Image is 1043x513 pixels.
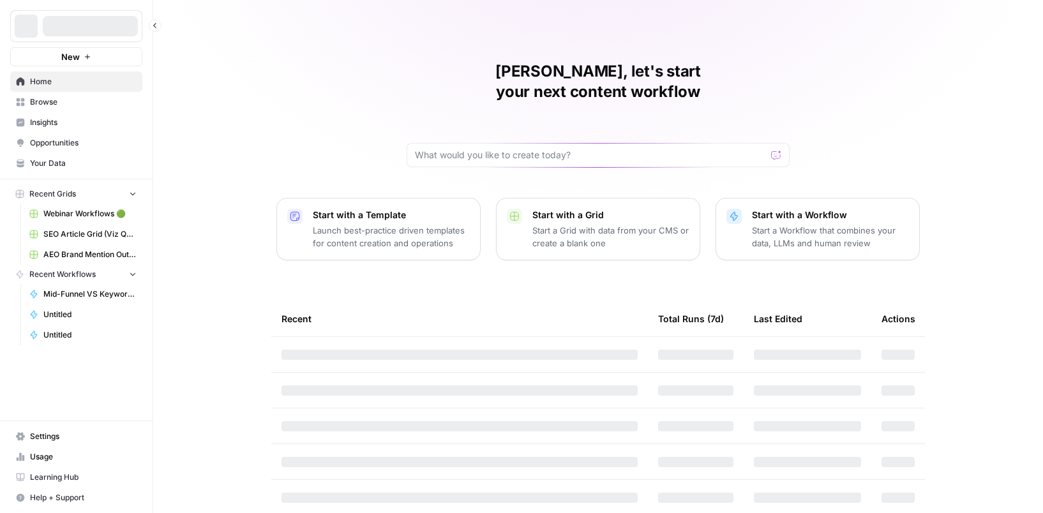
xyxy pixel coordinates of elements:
a: Settings [10,426,142,447]
a: SEO Article Grid (Viz Questions) [24,224,142,244]
span: Learning Hub [30,472,137,483]
p: Start with a Template [313,209,470,221]
div: Actions [882,301,915,336]
span: Settings [30,431,137,442]
a: Home [10,71,142,92]
button: Start with a TemplateLaunch best-practice driven templates for content creation and operations [276,198,481,260]
span: SEO Article Grid (Viz Questions) [43,228,137,240]
button: Recent Workflows [10,265,142,284]
a: Untitled [24,325,142,345]
input: What would you like to create today? [415,149,766,161]
span: Home [30,76,137,87]
span: Recent Grids [29,188,76,200]
a: Learning Hub [10,467,142,487]
span: AEO Brand Mention Outreach [43,249,137,260]
a: Webinar Workflows 🟢 [24,204,142,224]
a: Usage [10,447,142,467]
a: Your Data [10,153,142,174]
button: Start with a WorkflowStart a Workflow that combines your data, LLMs and human review [716,198,920,260]
a: AEO Brand Mention Outreach [24,244,142,265]
span: Opportunities [30,137,137,149]
span: Browse [30,96,137,108]
p: Start with a Grid [532,209,689,221]
a: Opportunities [10,133,142,153]
p: Start a Grid with data from your CMS or create a blank one [532,224,689,249]
span: Insights [30,117,137,128]
span: Help + Support [30,492,137,503]
a: Untitled [24,304,142,325]
div: Last Edited [754,301,802,336]
span: Your Data [30,158,137,169]
span: Untitled [43,329,137,341]
div: Recent [281,301,638,336]
a: Insights [10,112,142,133]
span: Recent Workflows [29,269,96,280]
h1: [PERSON_NAME], let's start your next content workflow [407,61,790,102]
button: Help + Support [10,487,142,508]
a: Browse [10,92,142,112]
a: Mid-Funnel VS Keyword Research [24,284,142,304]
p: Launch best-practice driven templates for content creation and operations [313,224,470,249]
span: Mid-Funnel VS Keyword Research [43,288,137,300]
p: Start with a Workflow [752,209,909,221]
div: Total Runs (7d) [658,301,724,336]
span: Usage [30,451,137,463]
button: Recent Grids [10,184,142,204]
span: Untitled [43,309,137,320]
button: New [10,47,142,66]
span: New [61,50,80,63]
button: Start with a GridStart a Grid with data from your CMS or create a blank one [496,198,700,260]
p: Start a Workflow that combines your data, LLMs and human review [752,224,909,249]
span: Webinar Workflows 🟢 [43,208,137,219]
